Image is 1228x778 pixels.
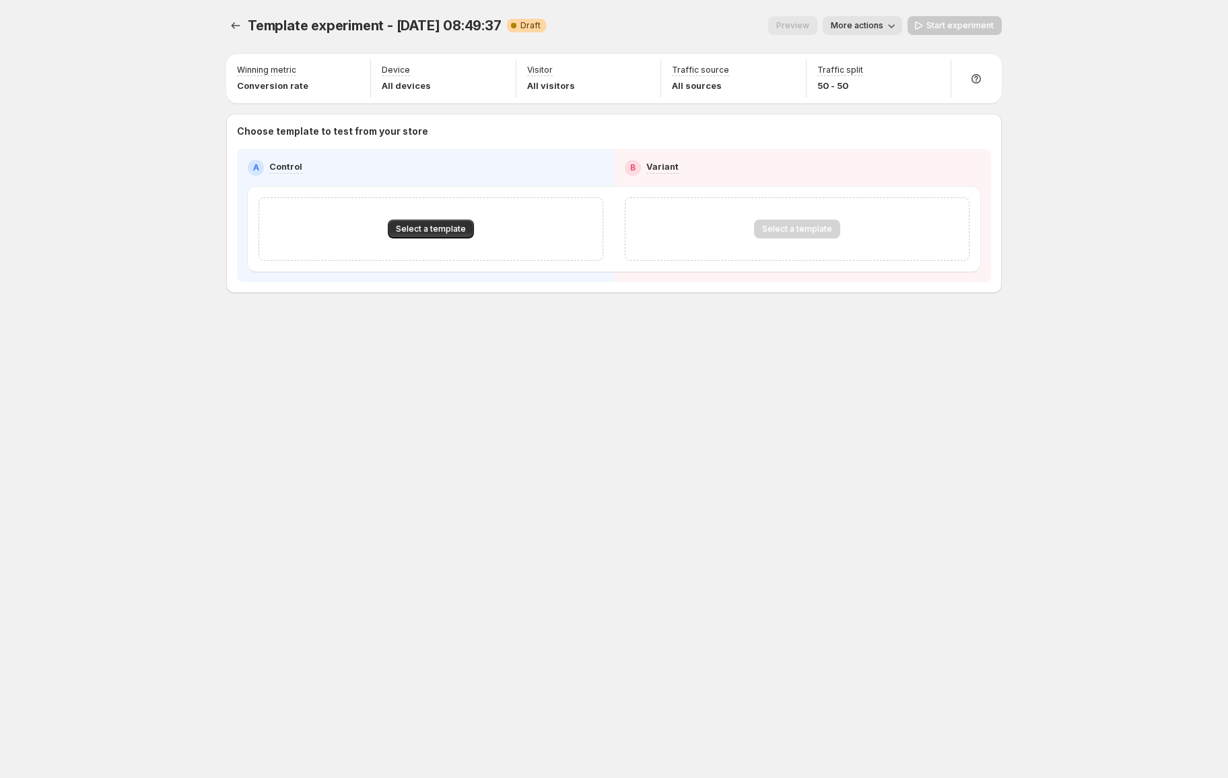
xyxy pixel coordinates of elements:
[646,160,679,173] p: Variant
[831,20,883,31] span: More actions
[269,160,302,173] p: Control
[630,162,636,173] h2: B
[672,79,729,92] p: All sources
[527,65,553,75] p: Visitor
[672,65,729,75] p: Traffic source
[237,65,296,75] p: Winning metric
[396,224,466,234] span: Select a template
[527,79,575,92] p: All visitors
[388,220,474,238] button: Select a template
[823,16,902,35] button: More actions
[248,18,502,34] span: Template experiment - [DATE] 08:49:37
[226,16,245,35] button: Experiments
[237,79,308,92] p: Conversion rate
[520,20,541,31] span: Draft
[382,79,431,92] p: All devices
[817,79,863,92] p: 50 - 50
[237,125,991,138] p: Choose template to test from your store
[817,65,863,75] p: Traffic split
[382,65,410,75] p: Device
[253,162,259,173] h2: A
